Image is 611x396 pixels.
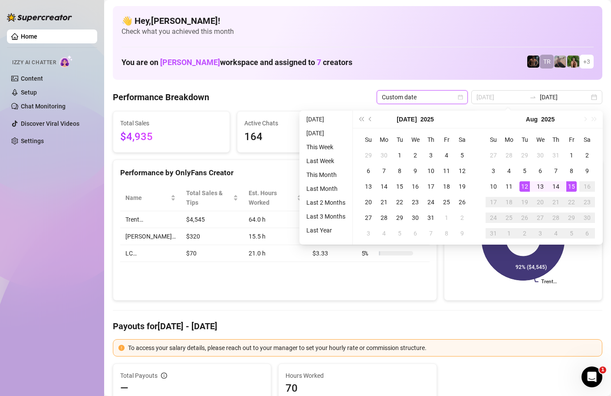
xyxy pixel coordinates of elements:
span: Izzy AI Chatter [12,59,56,67]
td: $320 [181,228,243,245]
td: 15.5 h [243,228,307,245]
div: 1 [394,150,405,160]
td: 2025-08-29 [564,210,579,226]
td: 2025-07-04 [439,147,454,163]
td: 2025-08-27 [532,210,548,226]
input: End date [540,92,589,102]
div: 4 [441,150,452,160]
th: Mo [376,132,392,147]
td: 2025-07-01 [392,147,407,163]
td: 2025-07-25 [439,194,454,210]
td: 21.0 h [243,245,307,262]
h4: Performance Breakdown [113,91,209,103]
td: 64.0 h [243,211,307,228]
div: 21 [551,197,561,207]
div: 6 [535,166,545,176]
div: 10 [426,166,436,176]
th: Mo [501,132,517,147]
td: 2025-08-07 [423,226,439,241]
td: $3.33 [307,245,356,262]
iframe: Intercom live chat [581,367,602,387]
div: 9 [410,166,420,176]
div: 2 [457,213,467,223]
td: 2025-08-24 [486,210,501,226]
th: Fr [439,132,454,147]
td: 2025-09-01 [501,226,517,241]
td: 2025-08-04 [376,226,392,241]
th: Sa [454,132,470,147]
div: 3 [488,166,499,176]
div: 25 [441,197,452,207]
td: 2025-08-12 [517,179,532,194]
td: 2025-07-27 [486,147,501,163]
td: 2025-08-01 [439,210,454,226]
a: Setup [21,89,37,96]
div: 5 [519,166,530,176]
td: 2025-08-04 [501,163,517,179]
div: 7 [379,166,389,176]
div: 10 [488,181,499,192]
td: 2025-08-05 [392,226,407,241]
div: 20 [363,197,374,207]
div: 26 [519,213,530,223]
li: Last Week [303,156,349,166]
td: 2025-08-21 [548,194,564,210]
div: Performance by OnlyFans Creator [120,167,430,179]
div: 1 [504,228,514,239]
td: 2025-08-07 [548,163,564,179]
th: We [532,132,548,147]
td: 2025-08-23 [579,194,595,210]
div: 5 [394,228,405,239]
td: 2025-07-20 [361,194,376,210]
div: 16 [410,181,420,192]
td: 2025-07-29 [517,147,532,163]
span: calendar [458,95,463,100]
td: 2025-07-07 [376,163,392,179]
div: 8 [566,166,577,176]
td: 2025-07-08 [392,163,407,179]
td: 2025-07-11 [439,163,454,179]
td: 2025-08-16 [579,179,595,194]
div: 5 [457,150,467,160]
td: 2025-08-06 [407,226,423,241]
a: Home [21,33,37,40]
td: 2025-07-22 [392,194,407,210]
div: Est. Hours Worked [249,188,295,207]
li: Last 2 Months [303,197,349,208]
td: 2025-06-29 [361,147,376,163]
td: 2025-08-08 [564,163,579,179]
li: Last 3 Months [303,211,349,222]
div: 18 [504,197,514,207]
div: 30 [535,150,545,160]
span: info-circle [161,373,167,379]
td: 2025-08-02 [454,210,470,226]
img: Trent [527,56,539,68]
li: [DATE] [303,128,349,138]
div: 22 [566,197,577,207]
td: 2025-08-28 [548,210,564,226]
td: 2025-06-30 [376,147,392,163]
div: 17 [426,181,436,192]
div: 9 [457,228,467,239]
div: 30 [379,150,389,160]
div: 19 [457,181,467,192]
div: 28 [379,213,389,223]
div: 6 [410,228,420,239]
td: 2025-08-10 [486,179,501,194]
li: This Week [303,142,349,152]
div: 6 [363,166,374,176]
td: 2025-08-20 [532,194,548,210]
div: 8 [394,166,405,176]
div: 4 [379,228,389,239]
td: 2025-09-05 [564,226,579,241]
li: This Month [303,170,349,180]
div: 18 [441,181,452,192]
a: Chat Monitoring [21,103,66,110]
td: 2025-07-17 [423,179,439,194]
span: to [529,94,536,101]
td: 2025-08-14 [548,179,564,194]
div: 7 [551,166,561,176]
div: 27 [535,213,545,223]
button: Choose a month [526,111,538,128]
td: 2025-07-29 [392,210,407,226]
